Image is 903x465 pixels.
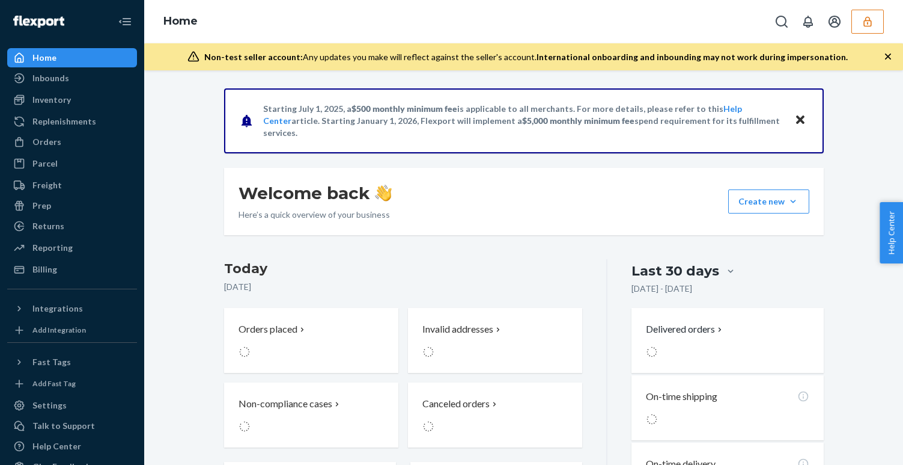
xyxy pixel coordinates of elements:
[422,397,490,411] p: Canceled orders
[7,48,137,67] a: Home
[7,112,137,131] a: Replenishments
[880,202,903,263] button: Help Center
[32,220,64,232] div: Returns
[163,14,198,28] a: Home
[422,322,493,336] p: Invalid addresses
[537,52,848,62] span: International onboarding and inbounding may not work during impersonation.
[631,283,692,295] p: [DATE] - [DATE]
[375,185,392,202] img: hand-wave emoji
[32,158,58,170] div: Parcel
[522,115,634,126] span: $5,000 monthly minimum fee
[7,416,137,436] button: Talk to Support
[32,420,95,432] div: Talk to Support
[7,353,137,372] button: Fast Tags
[239,182,392,204] h1: Welcome back
[32,325,86,335] div: Add Integration
[646,322,725,336] button: Delivered orders
[32,52,56,64] div: Home
[728,189,809,214] button: Create new
[32,72,69,84] div: Inbounds
[204,52,303,62] span: Non-test seller account:
[822,10,847,34] button: Open account menu
[224,383,398,448] button: Non-compliance cases
[770,10,794,34] button: Open Search Box
[263,103,783,139] p: Starting July 1, 2025, a is applicable to all merchants. For more details, please refer to this a...
[32,356,71,368] div: Fast Tags
[224,308,398,373] button: Orders placed
[7,238,137,257] a: Reporting
[32,263,57,276] div: Billing
[408,308,582,373] button: Invalid addresses
[32,378,76,389] div: Add Fast Tag
[7,176,137,195] a: Freight
[7,396,137,415] a: Settings
[239,322,297,336] p: Orders placed
[13,16,64,28] img: Flexport logo
[154,4,207,39] ol: breadcrumbs
[7,217,137,236] a: Returns
[224,259,583,279] h3: Today
[32,136,61,148] div: Orders
[32,179,62,191] div: Freight
[32,440,81,452] div: Help Center
[631,262,719,280] div: Last 30 days
[7,260,137,279] a: Billing
[204,51,848,63] div: Any updates you make will reflect against the seller's account.
[7,154,137,173] a: Parcel
[224,281,583,293] p: [DATE]
[7,377,137,391] a: Add Fast Tag
[351,103,457,114] span: $500 monthly minimum fee
[32,94,71,106] div: Inventory
[7,323,137,337] a: Add Integration
[7,299,137,318] button: Integrations
[792,112,808,129] button: Close
[408,383,582,448] button: Canceled orders
[7,90,137,109] a: Inventory
[32,303,83,315] div: Integrations
[7,196,137,215] a: Prep
[646,390,717,404] p: On-time shipping
[32,200,51,212] div: Prep
[239,397,332,411] p: Non-compliance cases
[239,209,392,221] p: Here’s a quick overview of your business
[796,10,820,34] button: Open notifications
[7,437,137,456] a: Help Center
[7,69,137,88] a: Inbounds
[32,399,67,411] div: Settings
[32,242,73,254] div: Reporting
[32,115,96,128] div: Replenishments
[113,10,137,34] button: Close Navigation
[7,132,137,152] a: Orders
